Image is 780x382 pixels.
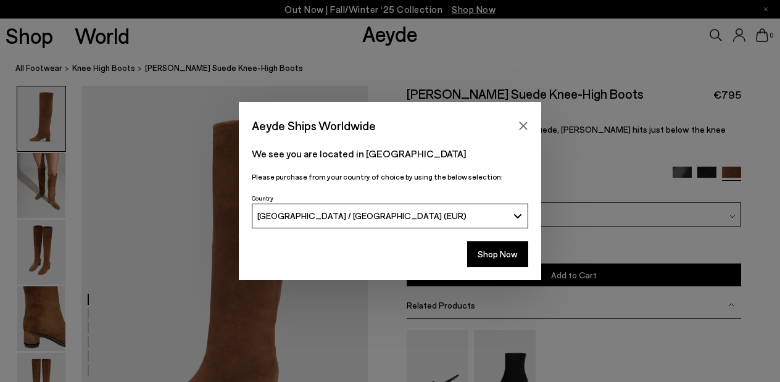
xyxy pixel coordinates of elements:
[514,117,533,135] button: Close
[252,171,528,183] p: Please purchase from your country of choice by using the below selection:
[467,241,528,267] button: Shop Now
[252,146,528,161] p: We see you are located in [GEOGRAPHIC_DATA]
[252,115,376,136] span: Aeyde Ships Worldwide
[257,210,467,221] span: [GEOGRAPHIC_DATA] / [GEOGRAPHIC_DATA] (EUR)
[252,194,273,202] span: Country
